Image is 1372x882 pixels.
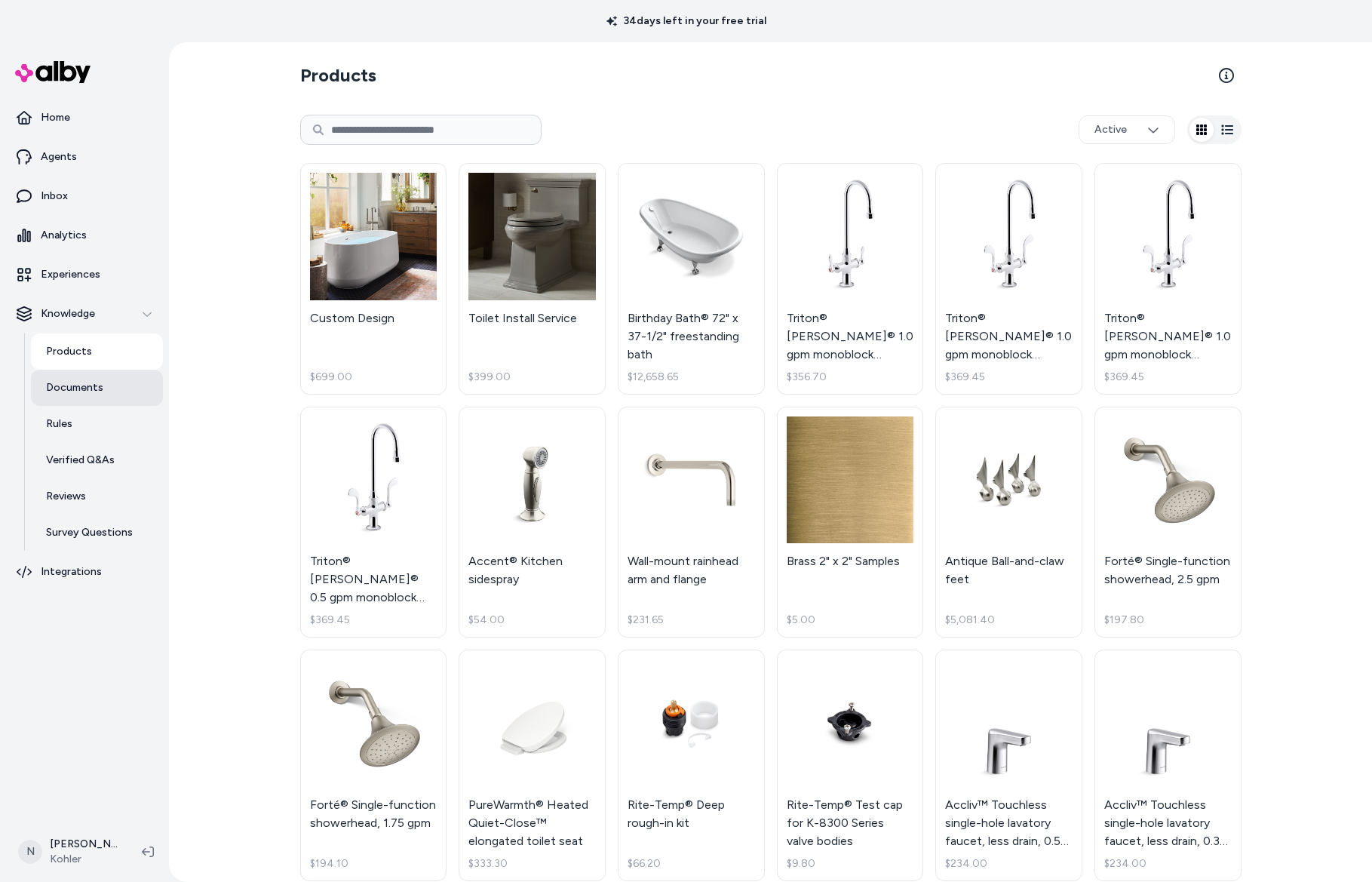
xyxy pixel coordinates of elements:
[777,650,924,881] a: Rite-Temp® Test cap for K-8300 Series valve bodiesRite-Temp® Test cap for K-8300 Series valve bod...
[31,515,163,551] a: Survey Questions
[300,63,376,88] h2: Products
[1094,163,1242,395] a: Triton® Bowe® 1.0 gpm monoblock gooseneck bathroom sink faucet with laminar flow and wristblade h...
[31,370,163,406] a: Documents
[618,407,765,638] a: Wall-mount rainhead arm and flangeWall-mount rainhead arm and flange$231.65
[6,100,163,136] a: Home
[6,139,163,175] a: Agents
[46,489,86,504] p: Reviews
[15,61,91,83] img: alby Logo
[41,228,87,243] p: Analytics
[31,442,163,478] a: Verified Q&As
[1094,407,1242,638] a: Forté® Single-function showerhead, 2.5 gpmForté® Single-function showerhead, 2.5 gpm$197.80
[777,163,924,395] a: Triton® Bowe® 1.0 gpm monoblock gooseneck bathroom sink faucet with aerated flow and lever handle...
[41,110,70,125] p: Home
[31,333,163,370] a: Products
[41,149,77,164] p: Agents
[597,14,775,29] p: 34 days left in your free trial
[618,163,765,395] a: Birthday Bath® 72" x 37-1/2" freestanding bathBirthday Bath® 72" x 37-1/2" freestanding bath$12,6...
[41,267,100,282] p: Experiences
[18,840,42,864] span: N
[300,407,447,638] a: Triton® Bowe® 0.5 gpm monoblock gooseneck bathroom sink faucet with laminar flow and wristblade h...
[41,306,95,321] p: Knowledge
[6,296,163,332] button: Knowledge
[46,453,115,468] p: Verified Q&As
[459,407,606,638] a: Accent® Kitchen sidesprayAccent® Kitchen sidespray$54.00
[6,554,163,590] a: Integrations
[46,344,92,359] p: Products
[459,163,606,395] a: Toilet Install ServiceToilet Install Service$399.00
[50,852,118,867] span: Kohler
[935,163,1082,395] a: Triton® Bowe® 1.0 gpm monoblock gooseneck bathroom sink faucet with aerated flow and wristblade h...
[41,564,102,579] p: Integrations
[31,406,163,442] a: Rules
[935,407,1082,638] a: Antique Ball-and-claw feetAntique Ball-and-claw feet$5,081.40
[46,525,133,540] p: Survey Questions
[300,163,447,395] a: Custom DesignCustom Design$699.00
[6,257,163,293] a: Experiences
[6,217,163,254] a: Analytics
[935,650,1082,881] a: Accliv™ Touchless single-hole lavatory faucet, less drain, 0.5 gpmAccliv™ Touchless single-hole l...
[777,407,924,638] a: Brass 2" x 2" SamplesBrass 2" x 2" Samples$5.00
[459,650,606,881] a: PureWarmth® Heated Quiet-Close™ elongated toilet seatPureWarmth® Heated Quiet-Close™ elongated to...
[300,650,447,881] a: Forté® Single-function showerhead, 1.75 gpmForté® Single-function showerhead, 1.75 gpm$194.10
[1079,115,1175,144] button: Active
[50,837,118,852] p: [PERSON_NAME]
[46,416,72,432] p: Rules
[1094,650,1242,881] a: Accliv™ Touchless single-hole lavatory faucet, less drain, 0.35 gpmAccliv™ Touchless single-hole ...
[6,178,163,214] a: Inbox
[618,650,765,881] a: Rite-Temp® Deep rough-in kitRite-Temp® Deep rough-in kit$66.20
[41,189,68,204] p: Inbox
[46,380,103,395] p: Documents
[9,828,130,876] button: N[PERSON_NAME]Kohler
[31,478,163,515] a: Reviews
